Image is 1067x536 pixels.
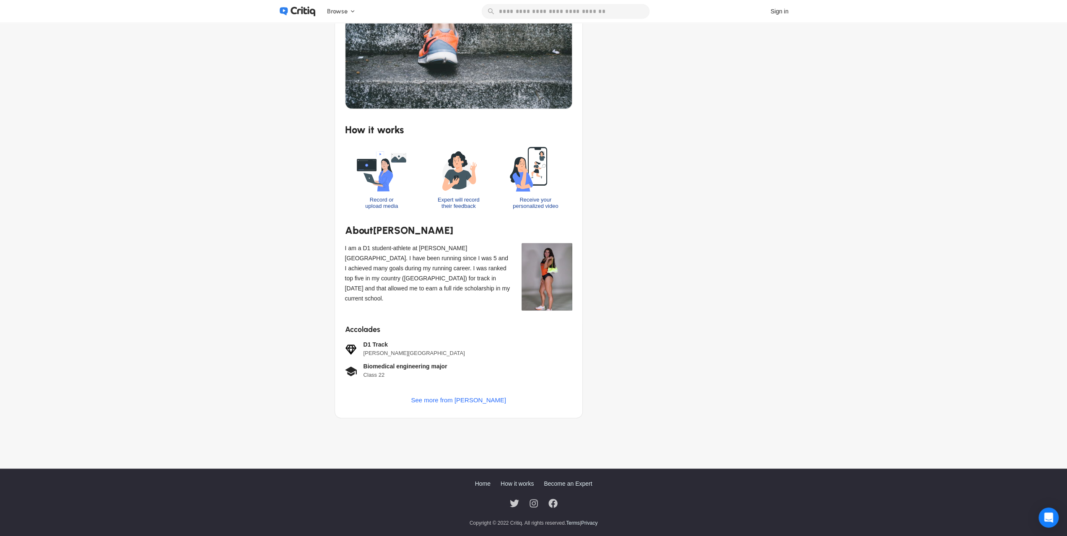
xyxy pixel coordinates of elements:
span: | [580,520,581,526]
h2: How it works [345,122,573,137]
a: Home [475,479,491,489]
span: Expert will record their feedback [438,197,480,210]
h2: Accolades [345,324,573,335]
span: I am a D1 student-athlete at [PERSON_NAME][GEOGRAPHIC_DATA]. I have been running since I was 5 an... [345,245,511,302]
span: Record or upload media [365,197,398,210]
span: D1 Track [363,340,465,349]
span: How it works [501,480,534,487]
h2: About [345,223,573,238]
span: Biomedical engineering major [363,362,447,371]
span: Become an Expert [544,480,592,487]
a: Become an Expert [544,479,592,489]
div: Open Intercom Messenger [1038,508,1059,528]
span: Copyright © 2022 Critiq. All rights reserved. [470,520,597,526]
span: Receive your personalized video [513,197,558,210]
span: Browse [327,7,348,16]
a: How it works [501,479,534,489]
a: Terms [566,520,580,526]
span: [PERSON_NAME][GEOGRAPHIC_DATA] [363,349,465,357]
a: [PERSON_NAME] [373,224,453,236]
a: See more from [PERSON_NAME] [411,393,506,408]
span: Class 22 [363,371,447,379]
span: Home [475,480,491,487]
a: Privacy [581,520,597,526]
img: File [522,243,572,311]
div: Sign in [771,7,789,16]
